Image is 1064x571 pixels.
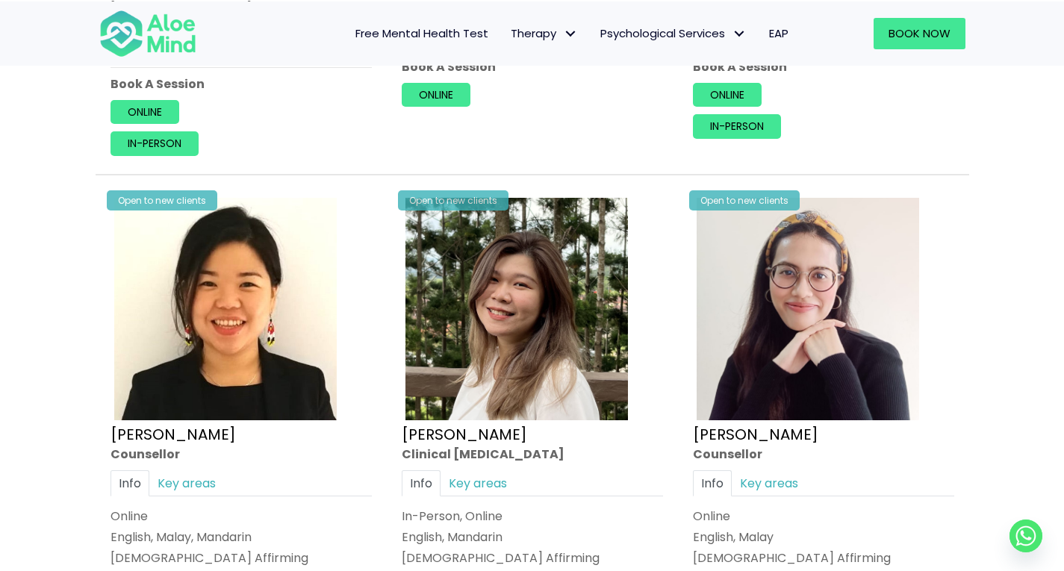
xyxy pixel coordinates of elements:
[402,550,663,567] div: [DEMOGRAPHIC_DATA] Affirming
[111,100,179,124] a: Online
[355,25,488,41] span: Free Mental Health Test
[111,470,149,496] a: Info
[693,424,818,445] a: [PERSON_NAME]
[600,25,747,41] span: Psychological Services
[111,508,372,525] div: Online
[107,190,217,210] div: Open to new clients
[402,424,527,445] a: [PERSON_NAME]
[402,470,441,496] a: Info
[402,57,663,75] p: Book A Session
[402,528,663,546] p: English, Mandarin
[874,18,965,49] a: Book Now
[111,528,372,546] p: English, Malay, Mandarin
[693,550,954,567] div: [DEMOGRAPHIC_DATA] Affirming
[111,550,372,567] div: [DEMOGRAPHIC_DATA] Affirming
[889,25,951,41] span: Book Now
[693,57,954,75] p: Book A Session
[99,9,196,58] img: Aloe mind Logo
[589,18,758,49] a: Psychological ServicesPsychological Services: submenu
[405,198,628,420] img: Kelly Clinical Psychologist
[693,508,954,525] div: Online
[511,25,578,41] span: Therapy
[697,198,919,420] img: Therapist Photo Update
[441,470,515,496] a: Key areas
[114,198,337,420] img: Karen Counsellor
[402,83,470,107] a: Online
[402,508,663,525] div: In-Person, Online
[111,131,199,155] a: In-person
[689,190,800,210] div: Open to new clients
[111,446,372,463] div: Counsellor
[693,83,762,107] a: Online
[344,18,500,49] a: Free Mental Health Test
[693,470,732,496] a: Info
[769,25,788,41] span: EAP
[693,446,954,463] div: Counsellor
[111,75,372,93] p: Book A Session
[149,470,224,496] a: Key areas
[216,18,800,49] nav: Menu
[693,528,954,546] p: English, Malay
[693,114,781,138] a: In-person
[111,424,236,445] a: [PERSON_NAME]
[398,190,508,210] div: Open to new clients
[402,446,663,463] div: Clinical [MEDICAL_DATA]
[560,22,582,44] span: Therapy: submenu
[1009,519,1042,552] a: Whatsapp
[500,18,589,49] a: TherapyTherapy: submenu
[732,470,806,496] a: Key areas
[758,18,800,49] a: EAP
[729,22,750,44] span: Psychological Services: submenu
